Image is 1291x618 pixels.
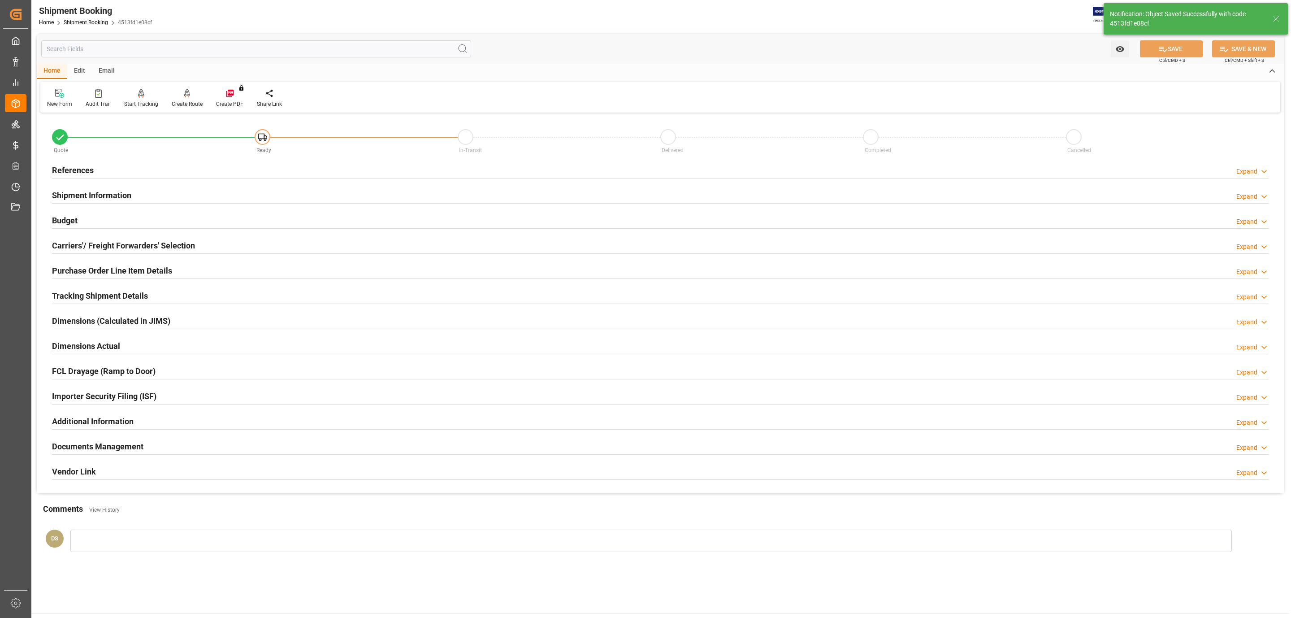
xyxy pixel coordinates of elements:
[459,147,482,153] span: In-Transit
[52,315,170,327] h2: Dimensions (Calculated in JIMS)
[172,100,203,108] div: Create Route
[86,100,111,108] div: Audit Trail
[64,19,108,26] a: Shipment Booking
[1212,40,1275,57] button: SAVE & NEW
[256,147,271,153] span: Ready
[52,265,172,277] h2: Purchase Order Line Item Details
[1067,147,1091,153] span: Cancelled
[52,164,94,176] h2: References
[1236,242,1257,252] div: Expand
[47,100,72,108] div: New Form
[52,466,96,478] h2: Vendor Link
[1236,167,1257,176] div: Expand
[51,535,58,542] span: DS
[1225,57,1264,64] span: Ctrl/CMD + Shift + S
[52,415,134,427] h2: Additional Information
[1111,40,1129,57] button: open menu
[41,40,471,57] input: Search Fields
[52,239,195,252] h2: Carriers'/ Freight Forwarders' Selection
[39,4,152,17] div: Shipment Booking
[124,100,158,108] div: Start Tracking
[52,214,78,226] h2: Budget
[1236,468,1257,478] div: Expand
[92,64,121,79] div: Email
[52,365,156,377] h2: FCL Drayage (Ramp to Door)
[257,100,282,108] div: Share Link
[1236,393,1257,402] div: Expand
[1236,292,1257,302] div: Expand
[1236,217,1257,226] div: Expand
[1236,318,1257,327] div: Expand
[1236,418,1257,427] div: Expand
[54,147,68,153] span: Quote
[52,340,120,352] h2: Dimensions Actual
[37,64,67,79] div: Home
[52,290,148,302] h2: Tracking Shipment Details
[1140,40,1203,57] button: SAVE
[1110,9,1264,28] div: Notification: Object Saved Successfully with code 4513fd1e08cf
[52,189,131,201] h2: Shipment Information
[67,64,92,79] div: Edit
[1236,443,1257,453] div: Expand
[1236,343,1257,352] div: Expand
[43,503,83,515] h2: Comments
[52,390,156,402] h2: Importer Security Filing (ISF)
[1159,57,1185,64] span: Ctrl/CMD + S
[89,507,120,513] a: View History
[662,147,684,153] span: Delivered
[52,440,143,453] h2: Documents Management
[1236,267,1257,277] div: Expand
[1236,192,1257,201] div: Expand
[1093,7,1124,22] img: Exertis%20JAM%20-%20Email%20Logo.jpg_1722504956.jpg
[1236,368,1257,377] div: Expand
[39,19,54,26] a: Home
[865,147,891,153] span: Completed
